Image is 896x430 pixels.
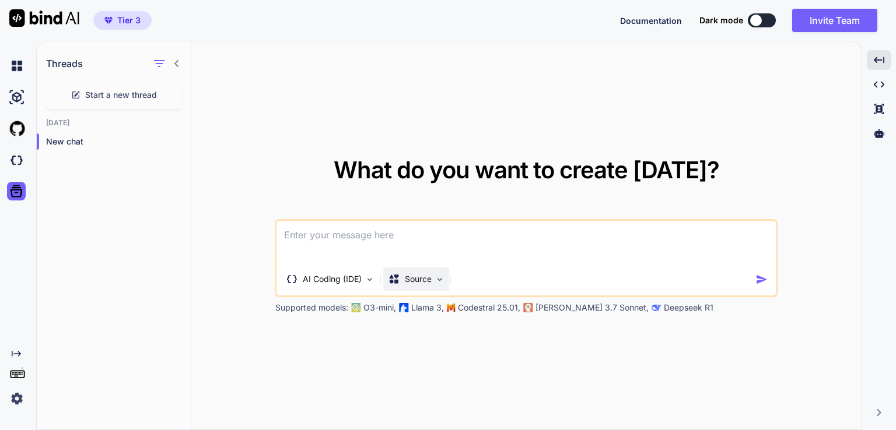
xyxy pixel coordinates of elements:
[435,274,445,284] img: Pick Models
[93,11,152,30] button: premiumTier 3
[7,150,27,170] img: darkCloudIdeIcon
[46,136,191,147] p: New chat
[411,302,444,313] p: Llama 3,
[792,9,877,32] button: Invite Team
[652,303,661,312] img: claude
[620,16,682,26] span: Documentation
[535,302,649,313] p: [PERSON_NAME] 3.7 Sonnet,
[7,389,27,408] img: settings
[117,15,141,26] span: Tier 3
[365,274,375,284] img: Pick Tools
[9,9,79,27] img: Bind AI
[664,302,713,313] p: Deepseek R1
[303,273,362,285] p: AI Coding (IDE)
[363,302,396,313] p: O3-mini,
[620,15,682,27] button: Documentation
[275,302,348,313] p: Supported models:
[37,118,191,128] h2: [DATE]
[524,303,533,312] img: claude
[334,156,719,184] span: What do you want to create [DATE]?
[104,17,113,24] img: premium
[400,303,409,312] img: Llama2
[7,119,27,139] img: githubLight
[405,273,432,285] p: Source
[46,57,83,71] h1: Threads
[352,303,361,312] img: GPT-4
[458,302,520,313] p: Codestral 25.01,
[85,89,157,101] span: Start a new thread
[447,304,456,312] img: Mistral-AI
[7,87,27,107] img: ai-studio
[7,56,27,76] img: chat
[755,273,768,286] img: icon
[699,15,743,26] span: Dark mode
